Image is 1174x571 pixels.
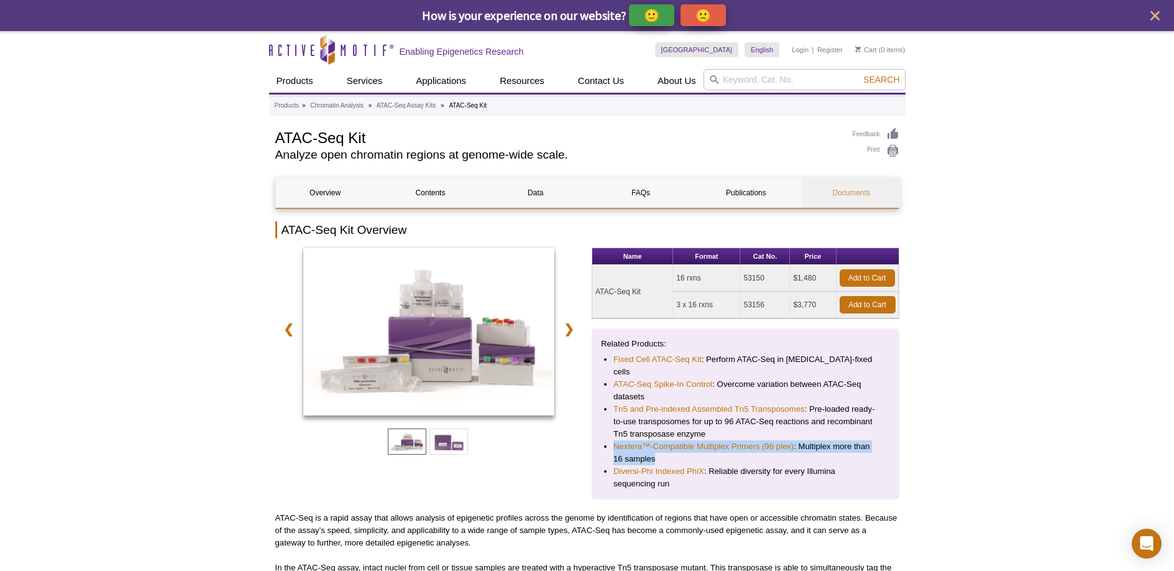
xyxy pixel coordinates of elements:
a: FAQs [591,178,690,208]
a: Fixed Cell ATAC-Seq Kit [613,353,702,366]
a: Feedback [853,128,899,141]
td: $3,770 [790,292,836,318]
a: Applications [408,69,474,93]
li: : Multiplex more than 16 samples [613,440,878,465]
h2: Analyze open chromatin regions at genome-wide scale. [275,149,840,160]
div: Open Intercom Messenger [1132,529,1162,559]
span: How is your experience on our website? [422,7,626,23]
a: About Us [650,69,704,93]
a: Products [269,69,321,93]
a: Add to Cart [840,296,896,313]
img: Your Cart [855,46,861,52]
li: | [812,42,814,57]
li: : Overcome variation between ATAC-Seq datasets [613,378,878,403]
li: : Reliable diversity for every Illumina sequencing run [613,465,878,490]
li: » [369,102,372,109]
h2: Enabling Epigenetics Research [400,46,524,57]
a: ❯ [556,315,582,343]
input: Keyword, Cat. No. [704,69,906,90]
td: ATAC-Seq Kit [592,265,673,318]
li: (0 items) [855,42,906,57]
a: Nextera™-Compatible Multiplex Primers (96 plex) [613,440,794,453]
a: Tn5 and Pre-indexed Assembled Tn5 Transposomes [613,403,805,415]
td: 3 x 16 rxns [673,292,740,318]
li: : Perform ATAC-Seq in [MEDICAL_DATA]-fixed cells [613,353,878,378]
p: 🙁 [695,7,711,23]
td: 53156 [740,292,790,318]
a: Print [853,144,899,158]
a: Add to Cart [840,269,895,287]
button: close [1147,8,1163,24]
a: Products [275,100,299,111]
th: Format [673,248,740,265]
a: ATAC-Seq Kit [303,248,555,419]
h1: ATAC-Seq Kit [275,128,840,146]
span: Search [863,75,899,85]
p: 🙂 [644,7,659,23]
li: : Pre-loaded ready-to-use transposomes for up to 96 ATAC-Seq reactions and recombinant Tn5 transp... [613,403,878,440]
img: ATAC-Seq Kit [303,248,555,415]
a: ATAC-Seq Spike-In Control [613,378,712,391]
button: Search [860,74,903,85]
a: Login [792,45,809,54]
a: English [745,42,779,57]
a: Contents [381,178,480,208]
a: ❮ [275,315,302,343]
li: » [441,102,444,109]
a: Services [339,69,390,93]
a: Documents [802,178,901,208]
a: ATAC-Seq Assay Kits [377,100,436,111]
p: Related Products: [601,338,890,350]
h2: ATAC-Seq Kit Overview [275,221,899,238]
a: Resources [492,69,552,93]
td: 53150 [740,265,790,292]
p: ATAC-Seq is a rapid assay that allows analysis of epigenetic profiles across the genome by identi... [275,512,899,549]
a: Publications [697,178,796,208]
td: $1,480 [790,265,836,292]
a: Cart [855,45,877,54]
a: Contact Us [571,69,631,93]
a: Overview [276,178,375,208]
td: 16 rxns [673,265,740,292]
th: Price [790,248,836,265]
th: Name [592,248,673,265]
a: Register [817,45,843,54]
a: Diversi-Phi Indexed PhiX [613,465,704,478]
a: Chromatin Analysis [310,100,364,111]
a: Data [486,178,585,208]
li: ATAC-Seq Kit [449,102,487,109]
li: » [302,102,306,109]
th: Cat No. [740,248,790,265]
a: [GEOGRAPHIC_DATA] [655,42,739,57]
